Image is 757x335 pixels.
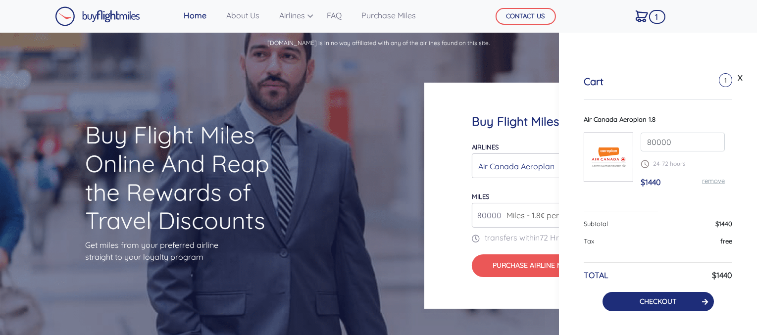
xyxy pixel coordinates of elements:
[275,5,311,25] a: Airlines
[735,70,745,85] a: X
[222,5,263,25] a: About Us
[584,271,608,280] h6: TOTAL
[472,114,624,129] h4: Buy Flight Miles Online
[472,153,624,178] button: Air Canada Aeroplan
[357,5,420,25] a: Purchase Miles
[502,209,576,221] span: Miles - 1.8¢ per mile
[584,237,594,245] span: Tax
[603,292,714,311] button: CHECKOUT
[640,297,676,306] a: CHECKOUT
[712,271,732,280] h6: $1440
[649,10,666,24] span: 1
[641,177,661,187] span: $1440
[702,177,725,185] a: remove
[323,5,346,25] a: FAQ
[55,4,140,29] a: Buy Flight Miles Logo
[720,237,732,245] span: free
[478,157,612,176] div: Air Canada Aeroplan
[496,8,556,25] button: CONTACT US
[584,220,608,228] span: Subtotal
[584,146,633,168] img: Aer-Canada-Aeroplane.png
[85,121,293,235] h1: Buy Flight Miles Online And Reap the Rewards of Travel Discounts
[636,10,648,22] img: Cart
[85,239,293,263] p: Get miles from your preferred airline straight to your loyalty program
[584,115,656,123] span: Air Canada Aeroplan 1.8
[540,233,563,242] span: 72 Hrs
[55,6,140,26] img: Buy Flight Miles Logo
[641,160,649,168] img: schedule.png
[641,159,725,168] p: 24-72 hours
[472,232,624,243] p: transfers within
[715,220,732,228] span: $1440
[632,5,652,26] a: 1
[472,192,489,200] label: miles
[472,143,499,151] label: Airlines
[180,5,210,25] a: Home
[472,254,624,277] button: Purchase Airline Miles$1440.00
